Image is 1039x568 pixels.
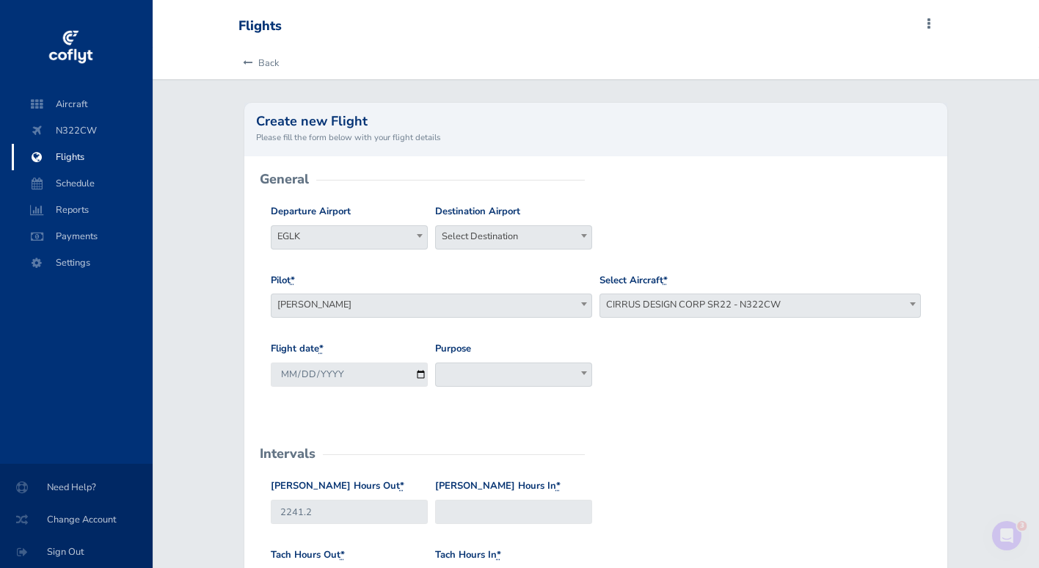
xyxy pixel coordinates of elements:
span: Miklos Kassai [271,294,592,318]
a: Back [238,47,279,79]
div: Flights [238,18,282,34]
iframe: Intercom live chat [989,518,1024,553]
label: Tach Hours Out [271,547,345,563]
label: Tach Hours In [435,547,501,563]
span: Flights [26,144,138,170]
abbr: required [319,342,324,355]
h2: Intervals [260,447,316,460]
abbr: required [291,274,295,287]
label: Departure Airport [271,204,351,219]
span: Schedule [26,170,138,197]
span: Reports [26,197,138,223]
span: CIRRUS DESIGN CORP SR22 - N322CW [599,294,921,318]
abbr: required [556,479,561,492]
span: Miklos Kassai [271,294,591,315]
h2: General [260,172,309,186]
span: Payments [26,223,138,250]
span: N322CW [26,117,138,144]
label: Select Aircraft [599,273,668,288]
span: Settings [26,250,138,276]
span: Need Help? [18,474,135,500]
img: coflyt logo [46,26,95,70]
span: EGLK [271,225,428,250]
label: [PERSON_NAME] Hours Out [271,478,404,494]
abbr: required [497,548,501,561]
abbr: required [340,548,345,561]
abbr: required [663,274,668,287]
label: [PERSON_NAME] Hours In [435,478,561,494]
label: Flight date [271,341,324,357]
span: EGLK [271,226,427,247]
label: Pilot [271,273,295,288]
span: Select Destination [435,225,592,250]
span: CIRRUS DESIGN CORP SR22 - N322CW [600,294,920,315]
span: 3 [1019,518,1031,530]
span: Change Account [18,506,135,533]
label: Purpose [435,341,471,357]
label: Destination Airport [435,204,520,219]
span: Select Destination [436,226,591,247]
span: Aircraft [26,91,138,117]
small: Please fill the form below with your flight details [256,131,936,144]
abbr: required [400,479,404,492]
h2: Create new Flight [256,114,936,128]
span: Sign Out [18,539,135,565]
